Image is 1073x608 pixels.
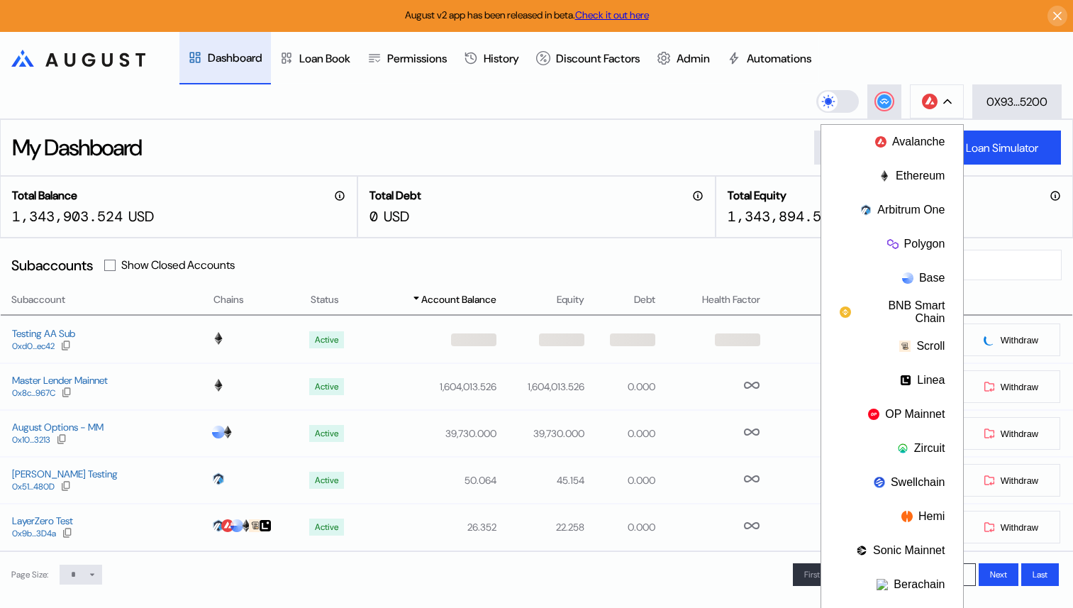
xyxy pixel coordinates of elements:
a: History [455,32,528,84]
div: Page Size: [11,569,48,580]
td: 1,604,013.526 [367,363,497,410]
span: Chains [213,292,244,307]
img: chain logo [868,409,879,420]
a: Discount Factors [528,32,648,84]
img: chain logo [877,579,888,590]
div: 0x10...3213 [12,435,50,445]
div: August Options - MM [12,421,104,433]
span: Last [1033,569,1047,580]
img: chain logo [212,519,225,532]
img: chain logo [221,519,234,532]
a: Automations [718,32,820,84]
span: August v2 app has been released in beta. [405,9,649,21]
button: Next [979,563,1018,586]
a: Loan Book [271,32,359,84]
div: My Dashboard [12,133,141,162]
button: Withdraw [961,463,1061,497]
div: Active [315,429,338,438]
img: chain logo [212,472,225,485]
img: chain logo [860,204,872,216]
button: Base [821,261,963,295]
div: 0x9b...3D4a [12,529,56,538]
img: chain logo [887,238,899,250]
button: Sonic Mainnet [821,534,963,568]
button: Arbitrum One [821,193,963,227]
div: 0X93...5200 [986,94,1047,109]
a: Check it out here [575,9,649,21]
span: Debt [634,292,655,307]
div: Loan Book [299,51,350,66]
div: 1,343,894.519 [728,207,838,226]
img: chain logo [856,545,867,556]
button: Withdraw [961,416,1061,451]
div: 1,343,903.524 [12,207,123,226]
img: chain logo [879,170,890,182]
img: chain logo [897,443,908,454]
span: Health Factor [702,292,760,307]
img: chain logo [840,306,851,318]
h2: Total Equity [728,188,786,203]
div: Permissions [387,51,447,66]
h2: Total Debt [369,188,421,203]
td: 39,730.000 [497,410,585,457]
img: chain logo [212,332,225,345]
div: 0 [369,207,378,226]
button: pendingWithdraw [961,323,1061,357]
button: Hemi [821,499,963,534]
div: Master Lender Mainnet [12,374,108,387]
div: Active [315,475,338,485]
div: History [484,51,519,66]
span: Subaccount [11,292,65,307]
td: 26.352 [367,504,497,551]
img: chain logo [249,519,262,532]
button: Withdraw [961,510,1061,544]
span: Equity [557,292,584,307]
td: 0.000 [585,410,656,457]
div: Active [315,522,338,532]
button: Scroll [821,329,963,363]
img: chain logo [259,519,272,532]
span: First [804,569,820,580]
img: chain logo [230,519,243,532]
div: Active [315,335,338,345]
div: USD [128,207,154,226]
td: 45.154 [497,457,585,504]
td: 39,730.000 [367,410,497,457]
button: Loan Simulator [943,131,1061,165]
td: 50.064 [367,457,497,504]
span: Withdraw [1001,429,1038,439]
td: 0.000 [585,363,656,410]
td: 1,604,013.526 [497,363,585,410]
span: Withdraw [1001,335,1038,346]
span: Next [990,569,1007,580]
button: chain logo [910,84,964,118]
img: chain logo [900,375,911,386]
button: Swellchain [821,465,963,499]
td: 0.000 [585,457,656,504]
div: Admin [677,51,710,66]
button: Avalanche [821,125,963,159]
div: Automations [747,51,811,66]
button: Polygon [821,227,963,261]
span: Status [311,292,339,307]
button: Distribute Yield [814,131,932,165]
img: chain logo [875,136,886,148]
img: chain logo [221,426,234,438]
img: chain logo [922,94,938,109]
span: Withdraw [1001,522,1038,533]
a: Admin [648,32,718,84]
img: chain logo [212,379,225,392]
div: Dashboard [208,50,262,65]
div: LayerZero Test [12,514,73,527]
div: USD [384,207,409,226]
img: chain logo [874,477,885,488]
button: BNB Smart Chain [821,295,963,329]
div: [PERSON_NAME] Testing [12,468,118,480]
button: Withdraw [961,370,1061,404]
h2: Total Balance [12,188,77,203]
img: chain logo [899,341,911,352]
span: Withdraw [1001,475,1038,486]
img: chain logo [240,519,252,532]
button: OP Mainnet [821,397,963,431]
td: 0.000 [585,504,656,551]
